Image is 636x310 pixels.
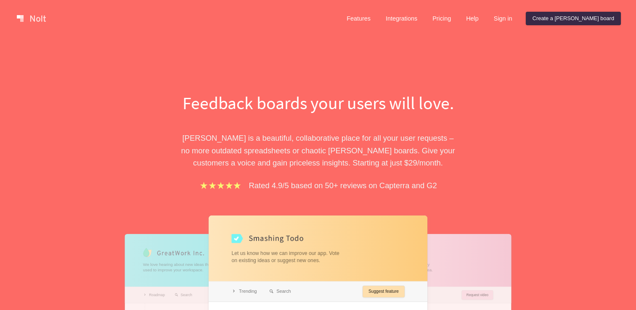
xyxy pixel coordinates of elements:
[526,12,621,25] a: Create a [PERSON_NAME] board
[249,179,437,192] p: Rated 4.9/5 based on 50+ reviews on Capterra and G2
[340,12,377,25] a: Features
[426,12,458,25] a: Pricing
[173,132,463,169] p: [PERSON_NAME] is a beautiful, collaborative place for all your user requests – no more outdated s...
[173,91,463,115] h1: Feedback boards your users will love.
[199,181,242,190] img: stars.b067e34983.png
[459,12,485,25] a: Help
[487,12,519,25] a: Sign in
[379,12,424,25] a: Integrations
